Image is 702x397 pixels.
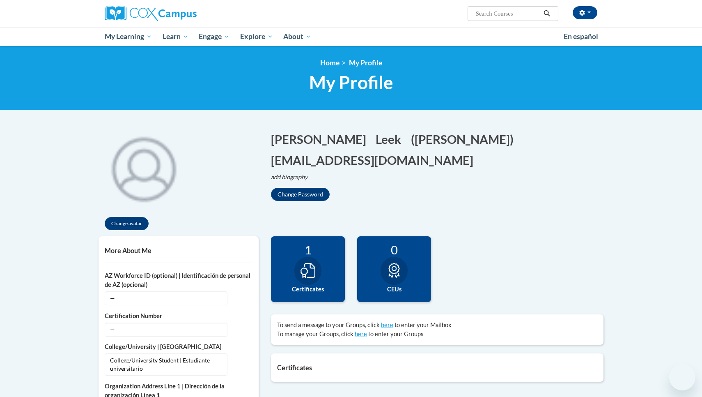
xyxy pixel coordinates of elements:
input: Search Courses [475,9,541,18]
span: Learn [163,32,188,42]
h5: Certificates [277,364,597,372]
div: Click to change the profile picture [99,122,189,213]
button: Edit last name [376,131,406,148]
label: CEUs [363,285,425,294]
button: Account Settings [573,6,597,19]
a: En español [558,28,603,45]
img: Cox Campus [105,6,197,21]
a: Engage [193,27,235,46]
button: Edit biography [271,173,314,182]
div: 1 [277,242,339,257]
a: here [355,330,367,337]
span: My Profile [309,72,393,93]
span: to enter your Groups [368,330,423,337]
button: Change avatar [105,217,149,230]
a: here [381,321,393,328]
span: Explore [240,32,273,42]
label: Certificates [277,285,339,294]
a: Explore [235,27,278,46]
div: 0 [363,242,425,257]
span: To manage your Groups, click [277,330,353,337]
span: En español [564,32,598,41]
label: AZ Workforce ID (optional) | Identificación de personal de AZ (opcional) [105,271,252,289]
label: Certification Number [105,312,252,321]
img: profile avatar [99,122,189,213]
button: Change Password [271,188,330,201]
a: Home [320,58,340,67]
label: College/University | [GEOGRAPHIC_DATA] [105,342,252,351]
span: My Learning [105,32,152,42]
i: add biography [271,173,308,180]
iframe: Button to launch messaging window [669,364,695,390]
a: My Learning [99,27,157,46]
div: Main menu [92,27,610,46]
button: Edit screen name [411,131,519,148]
button: Edit first name [271,131,372,148]
span: About [283,32,311,42]
span: — [105,323,227,337]
h5: More About Me [105,247,252,254]
button: Search [541,9,553,18]
span: College/University Student | Estudiante universitario [105,353,227,376]
span: My Profile [349,58,382,67]
span: to enter your Mailbox [395,321,451,328]
button: Edit email address [271,152,479,168]
a: Learn [157,27,194,46]
a: About [278,27,317,46]
span: To send a message to your Groups, click [277,321,380,328]
span: — [105,291,227,305]
span: Engage [199,32,229,42]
